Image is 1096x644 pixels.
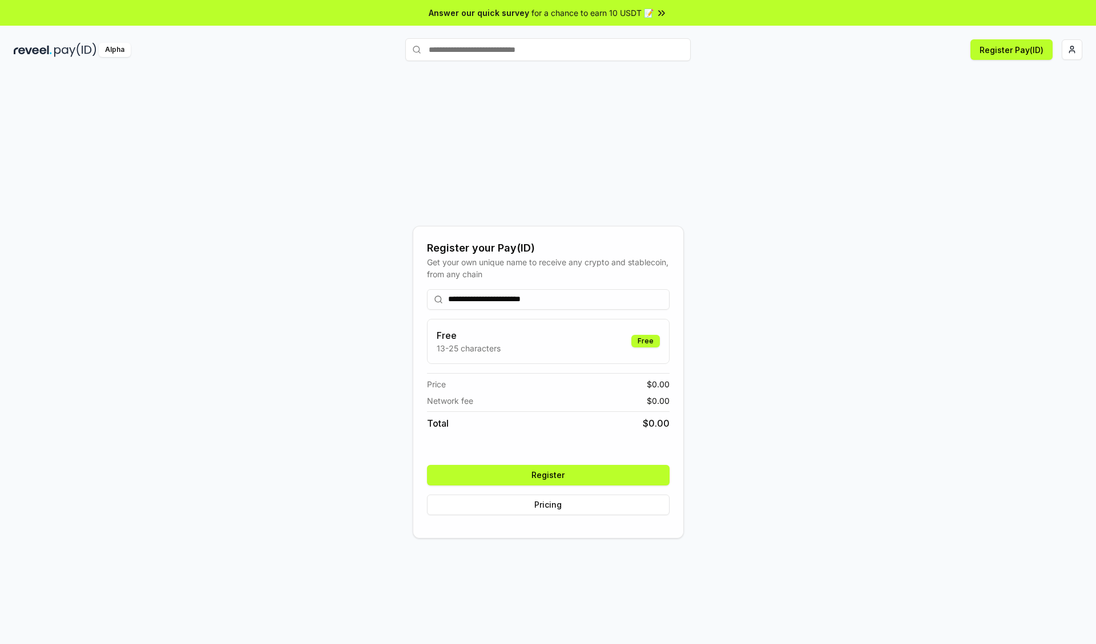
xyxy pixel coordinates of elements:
[14,43,52,57] img: reveel_dark
[647,395,670,407] span: $ 0.00
[54,43,96,57] img: pay_id
[427,465,670,485] button: Register
[99,43,131,57] div: Alpha
[647,378,670,390] span: $ 0.00
[643,416,670,430] span: $ 0.00
[427,395,473,407] span: Network fee
[427,378,446,390] span: Price
[427,240,670,256] div: Register your Pay(ID)
[427,256,670,280] div: Get your own unique name to receive any crypto and stablecoin, from any chain
[427,416,449,430] span: Total
[531,7,654,19] span: for a chance to earn 10 USDT 📝
[437,342,501,354] p: 13-25 characters
[970,39,1053,60] button: Register Pay(ID)
[427,495,670,515] button: Pricing
[437,329,501,342] h3: Free
[429,7,529,19] span: Answer our quick survey
[631,335,660,347] div: Free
